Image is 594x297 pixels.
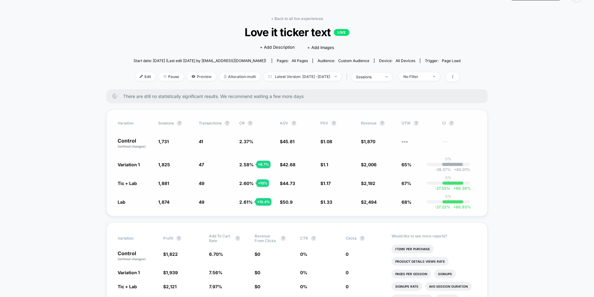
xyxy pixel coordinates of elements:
span: + [453,186,456,191]
span: $ [320,181,331,186]
span: $ [163,270,178,275]
span: 66.36 % [450,186,471,191]
span: 2,006 [364,162,377,167]
span: OTW [402,121,436,126]
span: 1.1 [323,162,328,167]
span: 49 [199,199,204,205]
span: 1,874 [158,199,169,205]
span: 2,121 [166,284,177,289]
span: 0 [257,270,260,275]
li: Avg Session Duration [425,282,472,291]
span: Custom Audience [338,58,369,63]
div: No Filter [403,74,428,79]
p: 0% [445,157,451,161]
span: $ [320,162,328,167]
img: end [433,76,435,77]
span: AOV [280,121,288,125]
button: ? [235,236,240,241]
button: ? [248,121,253,126]
p: | [448,180,449,185]
span: -27.23 % [435,205,450,209]
span: $ [163,284,177,289]
button: ? [281,236,286,241]
span: 7.97 % [209,284,222,289]
span: 1,870 [364,139,375,144]
span: all pages [292,58,308,63]
div: + 10 % [256,179,269,187]
span: CR [239,121,245,125]
button: ? [177,121,182,126]
span: 1,881 [158,181,169,186]
button: ? [331,121,336,126]
span: Clicks [346,236,357,241]
span: 1,822 [166,251,178,257]
span: Variation [118,234,152,243]
span: 1,731 [158,139,169,144]
p: | [448,161,449,166]
img: end [386,76,388,77]
button: ? [176,236,181,241]
span: Variation [118,121,152,126]
span: 65.01 % [451,167,470,172]
span: CTR [300,236,308,241]
img: end [163,75,167,78]
span: Tic + Lab [118,181,137,186]
span: $ [255,270,260,275]
div: Audience: [318,58,369,63]
span: 2,192 [364,181,375,186]
span: $ [255,251,260,257]
span: Love it ticker text [150,26,444,39]
span: Page Load [442,58,460,63]
span: Preview [187,72,216,81]
span: 7.56 % [209,270,222,275]
li: Signups Rate [392,282,422,291]
span: 0 [257,284,260,289]
img: calendar [268,75,272,78]
span: Sessions [158,121,174,125]
span: Latest Version: [DATE] - [DATE] [264,72,342,81]
img: edit [140,75,143,78]
span: 65% [402,162,411,167]
span: 49 [199,181,204,186]
span: 2.61 % [239,199,253,205]
span: 2.60 % [239,181,254,186]
span: -28.57 % [435,167,451,172]
span: 66.93 % [450,205,471,209]
span: Profit [163,236,173,241]
span: 2.37 % [239,139,253,144]
li: Product Details Views Rate [392,257,449,266]
span: $ [280,139,295,144]
span: $ [163,251,178,257]
span: $ [280,181,295,186]
span: PSV [320,121,328,125]
span: 45.61 [283,139,295,144]
span: $ [320,139,332,144]
span: 1,939 [166,270,178,275]
li: Items Per Purchase [392,245,434,253]
li: Pages Per Session [392,270,431,278]
li: Signups [434,270,456,278]
span: 41 [199,139,203,144]
p: 0% [445,194,451,199]
span: Variation 1 [118,162,140,167]
span: 1.08 [323,139,332,144]
span: --- [442,140,476,149]
p: Control [118,138,152,149]
span: Allocation: multi [219,72,260,81]
span: 68% [402,199,411,205]
span: 0 [346,270,348,275]
button: ? [360,236,365,241]
button: ? [380,121,385,126]
span: $ [320,199,332,205]
span: + Add Description [260,44,295,51]
span: 2.58 % [239,162,254,167]
button: ? [414,121,419,126]
span: $ [361,199,377,205]
p: 0% [445,175,451,180]
span: Revenue From Clicks [255,234,278,243]
span: $ [280,162,295,167]
button: ? [225,121,230,126]
img: end [335,76,337,77]
p: | [448,199,449,203]
span: $ [361,162,377,167]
